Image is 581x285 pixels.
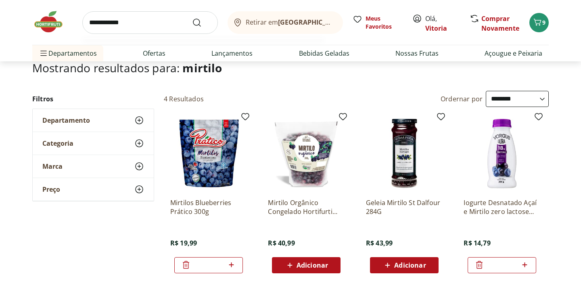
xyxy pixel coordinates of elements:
[268,115,345,192] img: Mirtilo Orgânico Congelado Hortifurti Natural da Terra 300g
[32,10,73,34] img: Hortifruti
[366,239,393,247] span: R$ 43,99
[395,48,439,58] a: Nossas Frutas
[143,48,165,58] a: Ofertas
[366,115,443,192] img: Geleia Mirtilo St Dalfour 284G
[164,94,204,103] h2: 4 Resultados
[464,239,490,247] span: R$ 14,79
[32,61,549,74] h1: Mostrando resultados para:
[268,239,295,247] span: R$ 40,99
[370,257,439,273] button: Adicionar
[39,44,48,63] button: Menu
[182,60,222,75] span: mirtilo
[425,14,461,33] span: Olá,
[42,116,90,124] span: Departamento
[170,115,247,192] img: Mirtilos Blueberries Prático 300g
[366,15,403,31] span: Meus Favoritos
[441,94,483,103] label: Ordernar por
[278,18,414,27] b: [GEOGRAPHIC_DATA]/[GEOGRAPHIC_DATA]
[33,155,154,178] button: Marca
[246,19,335,26] span: Retirar em
[425,24,447,33] a: Vitoria
[485,48,542,58] a: Açougue e Peixaria
[464,115,540,192] img: Iogurte Desnatado Açaí e Mirtilo zero lactose Yorgus 300g
[192,18,211,27] button: Submit Search
[33,178,154,201] button: Preço
[211,48,253,58] a: Lançamentos
[33,109,154,132] button: Departamento
[32,91,154,107] h2: Filtros
[82,11,218,34] input: search
[268,198,345,216] a: Mirtilo Orgânico Congelado Hortifurti Natural da Terra 300g
[542,19,545,26] span: 9
[170,239,197,247] span: R$ 19,99
[481,14,519,33] a: Comprar Novamente
[42,162,63,170] span: Marca
[228,11,343,34] button: Retirar em[GEOGRAPHIC_DATA]/[GEOGRAPHIC_DATA]
[39,44,97,63] span: Departamentos
[297,262,328,268] span: Adicionar
[299,48,349,58] a: Bebidas Geladas
[353,15,403,31] a: Meus Favoritos
[42,185,60,193] span: Preço
[170,198,247,216] a: Mirtilos Blueberries Prático 300g
[464,198,540,216] a: Iogurte Desnatado Açaí e Mirtilo zero lactose Yorgus 300g
[366,198,443,216] a: Geleia Mirtilo St Dalfour 284G
[33,132,154,155] button: Categoria
[42,139,73,147] span: Categoria
[272,257,341,273] button: Adicionar
[529,13,549,32] button: Carrinho
[394,262,426,268] span: Adicionar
